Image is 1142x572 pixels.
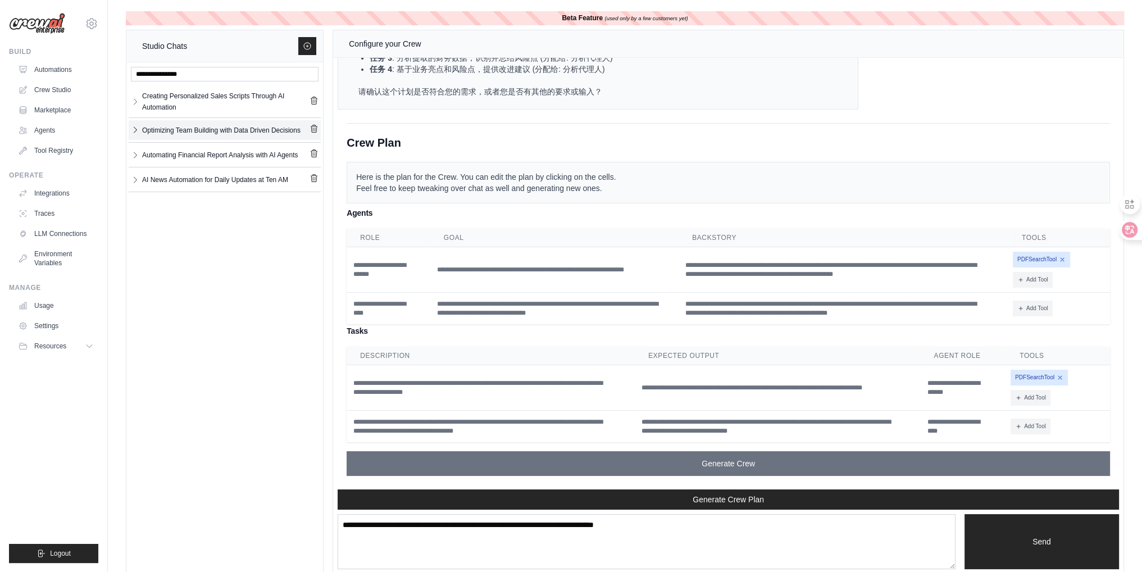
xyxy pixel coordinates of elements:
[920,347,1006,365] th: Agent Role
[13,205,98,223] a: Traces
[349,37,421,51] div: Configure your Crew
[338,489,1119,510] button: Generate Crew Plan
[142,174,288,185] div: AI News Automation for Daily Updates at Ten AM
[562,14,603,22] b: Beta Feature
[13,317,98,335] a: Settings
[142,149,298,161] div: Automating Financial Report Analysis with AI Agents
[370,53,392,62] strong: 任务 3
[13,142,98,160] a: Tool Registry
[142,125,301,136] div: Optimizing Team Building with Data Driven Decisions
[13,337,98,355] button: Resources
[1013,301,1053,316] button: Add Tool
[370,52,835,63] li: : 分析提取的财务数据，识别并总结风险点 (分配给: 分析代理人)
[358,86,835,97] p: 请确认这个计划是否符合您的需求，或者您是否有其他的要求或输入？
[140,122,310,138] a: Optimizing Team Building with Data Driven Decisions
[347,324,1110,338] h4: Tasks
[13,81,98,99] a: Crew Studio
[13,121,98,139] a: Agents
[13,101,98,119] a: Marketplace
[347,451,1110,476] button: Generate Crew
[9,13,65,34] img: Logo
[13,245,98,272] a: Environment Variables
[1008,229,1110,247] th: Tools
[430,229,679,247] th: Goal
[679,229,1008,247] th: Backstory
[1013,272,1053,288] button: Add Tool
[9,283,98,292] div: Manage
[34,342,66,351] span: Resources
[370,65,392,74] strong: 任务 4
[1011,419,1050,434] button: Add Tool
[1013,252,1070,267] span: PDFSearchTool
[9,544,98,563] button: Logout
[13,184,98,202] a: Integrations
[347,162,1110,203] p: Here is the plan for the Crew. You can edit the plan by clicking on the cells. Feel free to keep ...
[347,135,1110,151] div: Crew Plan
[1006,347,1110,365] th: Tools
[140,90,310,113] a: Creating Personalized Sales Scripts Through AI Automation
[347,229,430,247] th: Role
[9,47,98,56] div: Build
[140,147,310,162] a: Automating Financial Report Analysis with AI Agents
[13,225,98,243] a: LLM Connections
[635,347,920,365] th: Expected Output
[604,15,688,21] i: (used only by a few customers yet)
[370,63,835,75] li: : 基于业务亮点和风险点，提供改进建议 (分配给: 分析代理人)
[140,172,310,187] a: AI News Automation for Daily Updates at Ten AM
[50,549,71,558] span: Logout
[142,39,187,53] div: Studio Chats
[1011,390,1050,406] button: Add Tool
[702,458,755,469] span: Generate Crew
[142,90,310,113] div: Creating Personalized Sales Scripts Through AI Automation
[13,61,98,79] a: Automations
[964,514,1119,569] button: Send
[347,347,635,365] th: Description
[347,206,1110,220] h4: Agents
[9,171,98,180] div: Operate
[13,297,98,315] a: Usage
[1011,370,1068,385] span: PDFSearchTool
